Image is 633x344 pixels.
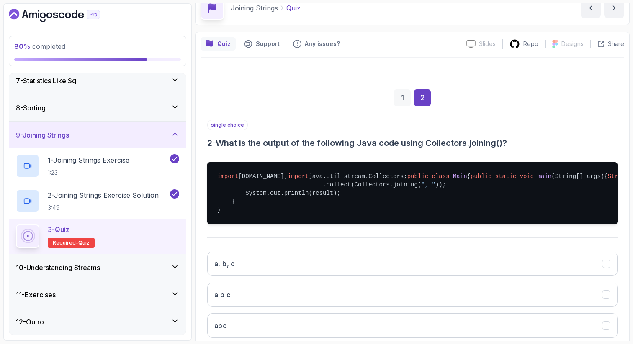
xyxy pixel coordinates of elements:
[214,259,235,269] h3: a, b, c
[590,40,624,48] button: Share
[231,3,278,13] p: Joining Strings
[288,37,345,51] button: Feedback button
[453,173,467,180] span: Main
[48,190,159,200] p: 2 - Joining Strings Exercise Solution
[16,154,179,178] button: 1-Joining Strings Exercise1:23
[48,204,159,212] p: 3:49
[608,40,624,48] p: Share
[16,189,179,213] button: 2-Joining Strings Exercise Solution3:49
[78,240,90,246] span: quiz
[394,89,411,106] div: 1
[286,3,301,13] p: Quiz
[16,76,78,86] h3: 7 - Statistics Like Sql
[9,9,119,22] a: Dashboard
[421,181,435,188] span: ", "
[9,254,186,281] button: 10-Understanding Streams
[305,40,340,48] p: Any issues?
[479,40,496,48] p: Slides
[256,40,280,48] p: Support
[9,308,186,335] button: 12-Outro
[9,94,186,121] button: 8-Sorting
[523,40,538,48] p: Repo
[608,173,629,180] span: String
[503,39,545,49] a: Repo
[414,89,431,106] div: 2
[520,173,534,180] span: void
[16,317,44,327] h3: 12 - Outro
[9,122,186,148] button: 9-Joining Strings
[9,281,186,308] button: 11-Exercises
[48,168,129,177] p: 1:23
[217,173,238,180] span: import
[538,173,552,180] span: main
[48,224,69,234] p: 3 - Quiz
[214,290,230,300] h3: a b c
[239,37,285,51] button: Support button
[561,40,584,48] p: Designs
[207,283,618,307] button: a b c
[201,37,236,51] button: quiz button
[9,67,186,94] button: 7-Statistics Like Sql
[288,173,309,180] span: import
[48,155,129,165] p: 1 - Joining Strings Exercise
[217,40,231,48] p: Quiz
[495,173,516,180] span: static
[16,224,179,248] button: 3-QuizRequired-quiz
[16,290,56,300] h3: 11 - Exercises
[14,42,65,51] span: completed
[14,42,31,51] span: 80 %
[471,173,491,180] span: public
[16,103,46,113] h3: 8 - Sorting
[207,313,618,338] button: abc
[214,321,226,331] h3: abc
[16,130,69,140] h3: 9 - Joining Strings
[432,173,450,180] span: class
[207,120,248,130] p: single choice
[207,162,618,224] pre: [DOMAIN_NAME]; java.util.stream.Collectors; { { Stream.of( , , ) .collect(Collectors.joining( ));...
[551,173,604,180] span: (String[] args)
[53,240,78,246] span: Required-
[207,252,618,276] button: a, b, c
[207,137,618,149] h3: 2 - What is the output of the following Java code using Collectors.joining()?
[407,173,428,180] span: public
[16,262,100,273] h3: 10 - Understanding Streams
